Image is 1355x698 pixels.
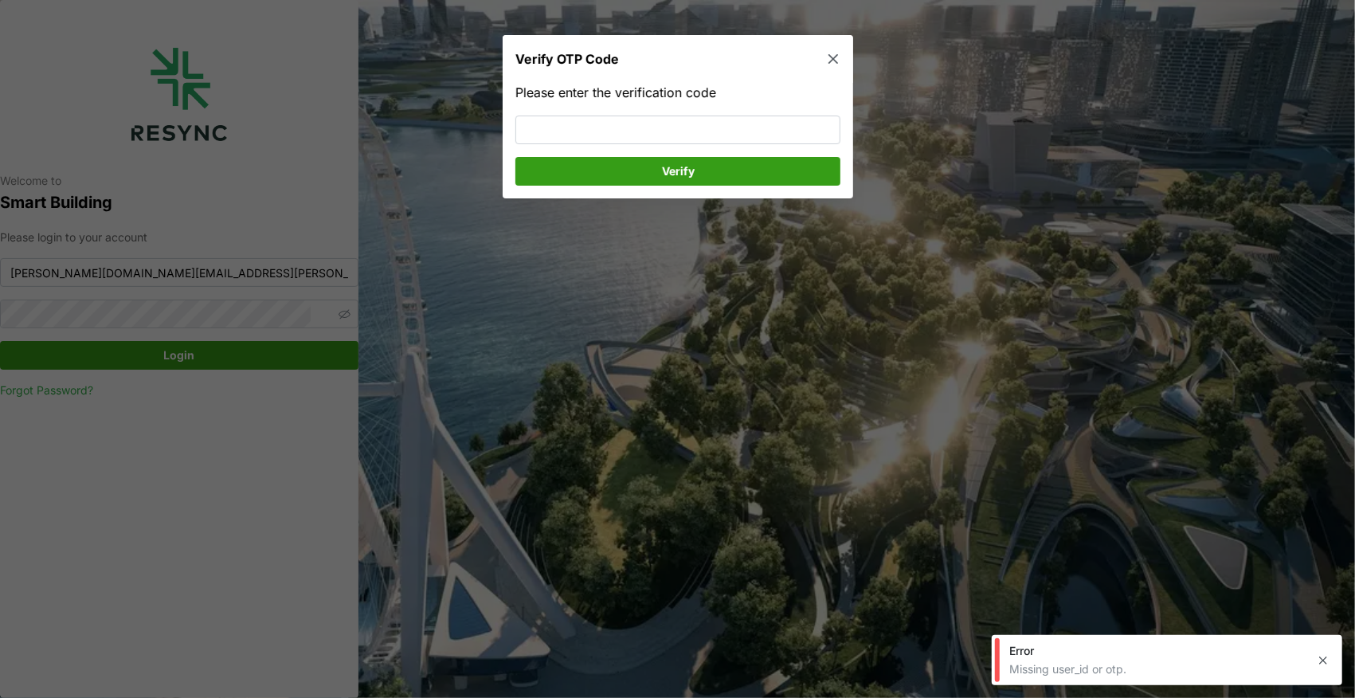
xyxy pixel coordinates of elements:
[1009,661,1304,677] div: Missing user_id or otp.
[515,49,619,69] p: Verify OTP Code
[661,158,694,185] span: Verify
[515,83,840,103] p: Please enter the verification code
[1009,643,1304,659] div: Error
[515,157,840,186] button: Verify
